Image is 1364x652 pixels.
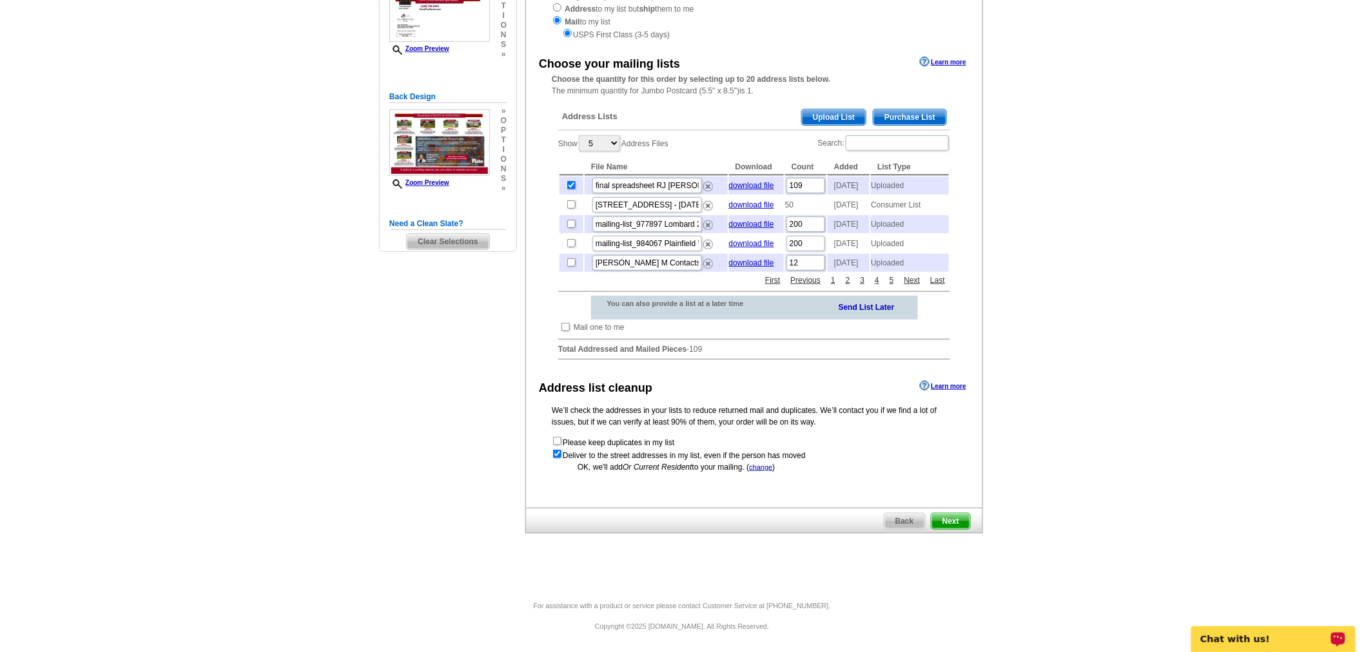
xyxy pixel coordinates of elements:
[729,220,774,229] a: download file
[871,254,949,272] td: Uploaded
[901,274,924,286] a: Next
[828,215,870,233] td: [DATE]
[729,181,774,190] a: download file
[703,237,713,246] a: Remove this list
[729,258,774,267] a: download file
[573,321,625,334] td: Mail one to me
[762,274,783,286] a: First
[846,135,949,151] input: Search:
[857,274,868,286] a: 3
[871,177,949,195] td: Uploaded
[843,274,853,286] a: 2
[565,5,596,14] strong: Address
[703,182,713,191] img: delete.png
[552,405,957,428] p: We’ll check the addresses in your lists to reduce returned mail and duplicates. We’ll contact you...
[389,218,507,230] h5: Need a Clean Slate?
[389,110,490,176] img: small-thumb.jpg
[558,134,668,153] label: Show Address Files
[501,21,507,30] span: o
[501,30,507,40] span: n
[839,300,895,313] a: Send List Later
[703,220,713,230] img: delete.png
[539,379,652,397] div: Address list cleanup
[920,381,966,391] a: Learn more
[407,234,489,249] span: Clear Selections
[501,50,507,59] span: »
[828,196,870,214] td: [DATE]
[501,106,507,116] span: »
[828,235,870,253] td: [DATE]
[501,1,507,11] span: t
[788,274,824,286] a: Previous
[639,5,656,14] strong: ship
[703,198,713,207] a: Remove this list
[884,513,926,530] a: Back
[871,215,949,233] td: Uploaded
[749,463,772,471] a: change
[785,196,826,214] td: 50
[703,240,713,249] img: delete.png
[920,57,966,67] a: Learn more
[579,135,620,151] select: ShowAddress Files
[872,274,882,286] a: 4
[552,28,957,41] div: USPS First Class (3-5 days)
[501,174,507,184] span: s
[585,159,728,175] th: File Name
[871,196,949,214] td: Consumer List
[802,110,866,125] span: Upload List
[729,159,784,175] th: Download
[552,461,957,473] div: OK, we'll add to your mailing. ( )
[886,274,897,286] a: 5
[389,91,507,103] h5: Back Design
[501,184,507,193] span: »
[565,17,580,26] strong: Mail
[562,111,618,122] span: Address Lists
[539,55,680,73] div: Choose your mailing lists
[689,345,702,354] span: 109
[703,218,713,227] a: Remove this list
[591,296,777,311] div: You can also provide a list at a later time
[931,513,970,529] span: Next
[828,254,870,272] td: [DATE]
[501,164,507,174] span: n
[818,134,950,152] label: Search:
[884,513,925,529] span: Back
[501,155,507,164] span: o
[389,179,449,186] a: Zoom Preview
[552,99,957,370] div: -
[729,239,774,248] a: download file
[501,135,507,145] span: t
[552,436,957,461] form: Please keep duplicates in my list Deliver to the street addresses in my list, even if the person ...
[703,179,713,188] a: Remove this list
[526,73,982,97] div: The minimum quantity for Jumbo Postcard (5.5" x 8.5")is 1.
[871,159,949,175] th: List Type
[501,145,507,155] span: i
[703,256,713,265] a: Remove this list
[501,126,507,135] span: p
[828,177,870,195] td: [DATE]
[871,235,949,253] td: Uploaded
[623,463,692,472] span: Or Current Resident
[703,201,713,211] img: delete.png
[729,200,774,209] a: download file
[558,345,687,354] strong: Total Addressed and Mailed Pieces
[501,116,507,126] span: o
[828,159,870,175] th: Added
[1183,611,1364,652] iframe: LiveChat chat widget
[552,75,830,84] strong: Choose the quantity for this order by selecting up to 20 address lists below.
[501,40,507,50] span: s
[828,274,839,286] a: 1
[873,110,946,125] span: Purchase List
[389,45,449,52] a: Zoom Preview
[927,274,948,286] a: Last
[703,259,713,269] img: delete.png
[501,11,507,21] span: i
[785,159,826,175] th: Count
